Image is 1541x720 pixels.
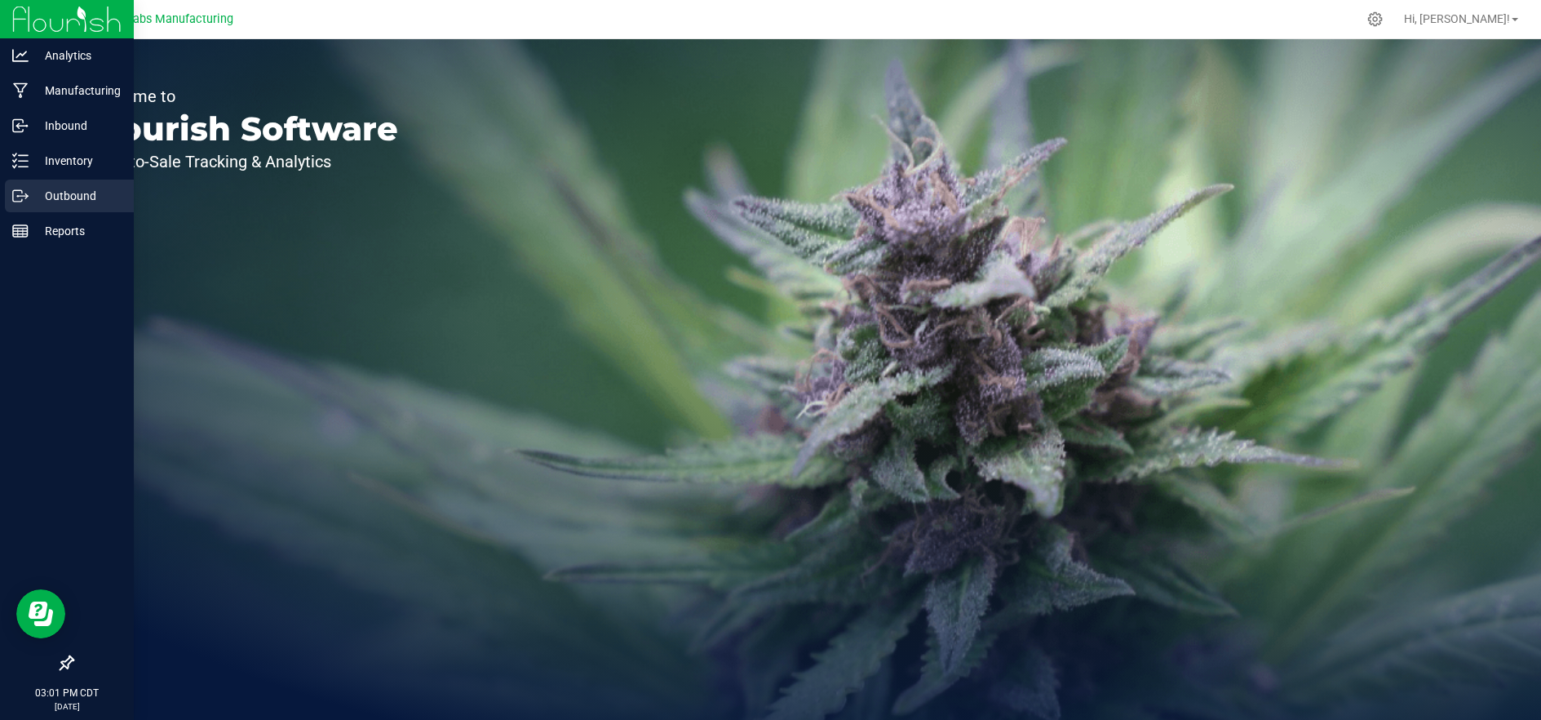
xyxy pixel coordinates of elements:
[12,153,29,169] inline-svg: Inventory
[29,186,126,206] p: Outbound
[29,116,126,136] p: Inbound
[12,188,29,204] inline-svg: Outbound
[29,81,126,100] p: Manufacturing
[7,686,126,700] p: 03:01 PM CDT
[29,46,126,65] p: Analytics
[16,589,65,638] iframe: Resource center
[29,151,126,171] p: Inventory
[88,153,398,170] p: Seed-to-Sale Tracking & Analytics
[12,47,29,64] inline-svg: Analytics
[12,118,29,134] inline-svg: Inbound
[88,113,398,145] p: Flourish Software
[12,223,29,239] inline-svg: Reports
[100,12,233,26] span: Teal Labs Manufacturing
[29,221,126,241] p: Reports
[7,700,126,713] p: [DATE]
[88,88,398,104] p: Welcome to
[1404,12,1510,25] span: Hi, [PERSON_NAME]!
[12,82,29,99] inline-svg: Manufacturing
[1365,11,1385,27] div: Manage settings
